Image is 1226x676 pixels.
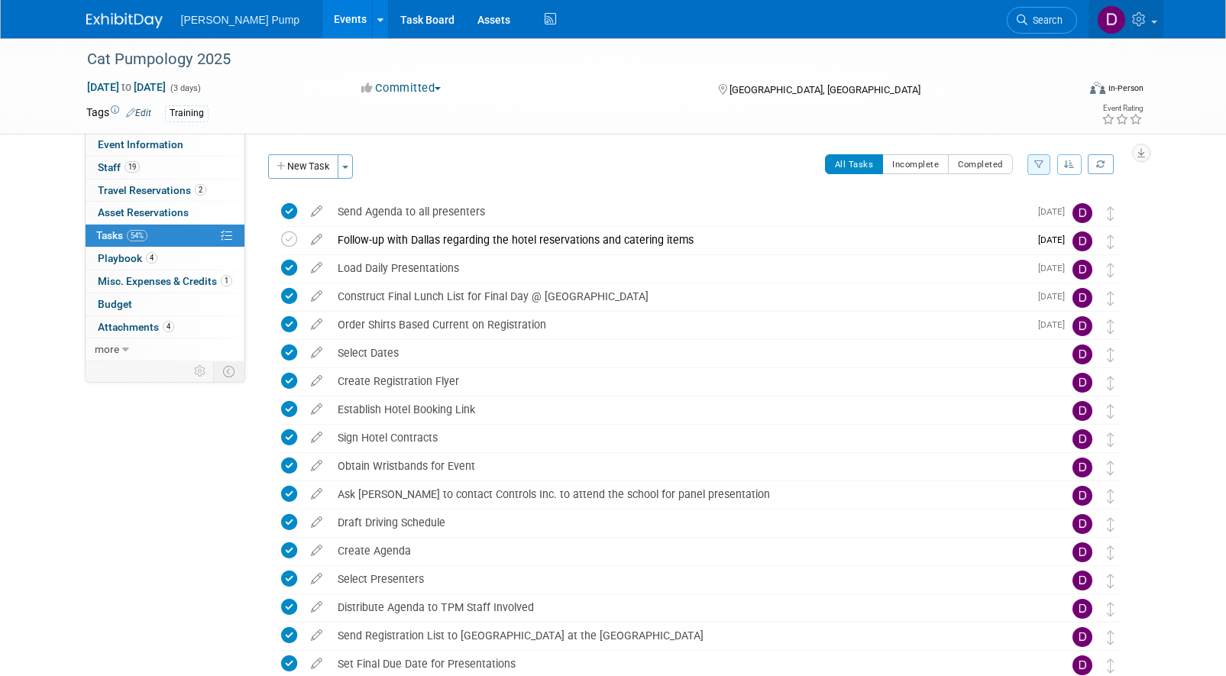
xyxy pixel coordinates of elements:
[98,298,132,310] span: Budget
[86,270,244,293] a: Misc. Expenses & Credits1
[330,481,1042,507] div: Ask [PERSON_NAME] to contact Controls Inc. to attend the school for panel presentation
[181,14,300,26] span: [PERSON_NAME] Pump
[1007,7,1077,34] a: Search
[98,206,189,218] span: Asset Reservations
[1072,571,1092,590] img: Del Ritz
[86,338,244,361] a: more
[303,544,330,558] a: edit
[303,346,330,360] a: edit
[98,184,206,196] span: Travel Reservations
[1107,234,1114,249] i: Move task
[86,105,151,122] td: Tags
[1107,291,1114,306] i: Move task
[303,374,330,388] a: edit
[268,154,338,179] button: New Task
[1072,373,1092,393] img: Del Ritz
[948,154,1013,174] button: Completed
[303,459,330,473] a: edit
[1072,344,1092,364] img: Del Ritz
[303,431,330,445] a: edit
[330,396,1042,422] div: Establish Hotel Booking Link
[1107,376,1114,390] i: Move task
[330,623,1042,649] div: Send Registration List to [GEOGRAPHIC_DATA] at the [GEOGRAPHIC_DATA]
[1072,486,1092,506] img: Del Ritz
[1107,658,1114,673] i: Move task
[1072,288,1092,308] img: Del Ritz
[1072,401,1092,421] img: Del Ritz
[330,453,1042,479] div: Obtain Wristbands for Event
[1072,429,1092,449] img: Del Ritz
[146,252,157,264] span: 4
[1107,545,1114,560] i: Move task
[330,594,1042,620] div: Distribute Agenda to TPM Staff Involved
[86,13,163,28] img: ExhibitDay
[330,227,1029,253] div: Follow-up with Dallas regarding the hotel reservations and catering items
[86,202,244,224] a: Asset Reservations
[1088,154,1114,174] a: Refresh
[1027,15,1063,26] span: Search
[330,368,1042,394] div: Create Registration Flyer
[86,157,244,179] a: Staff19
[303,289,330,303] a: edit
[882,154,949,174] button: Incomplete
[1107,206,1114,221] i: Move task
[1108,82,1144,94] div: In-Person
[1072,203,1092,223] img: Del Ritz
[1072,260,1092,280] img: Del Ritz
[1097,5,1126,34] img: Del Ritz
[1107,602,1114,616] i: Move task
[1038,291,1072,302] span: [DATE]
[729,84,920,95] span: [GEOGRAPHIC_DATA], [GEOGRAPHIC_DATA]
[187,361,214,381] td: Personalize Event Tab Strip
[303,629,330,642] a: edit
[1107,517,1114,532] i: Move task
[82,46,1054,73] div: Cat Pumpology 2025
[86,225,244,247] a: Tasks54%
[303,403,330,416] a: edit
[1072,514,1092,534] img: Del Ritz
[825,154,884,174] button: All Tasks
[303,572,330,586] a: edit
[330,509,1042,535] div: Draft Driving Schedule
[303,516,330,529] a: edit
[303,318,330,332] a: edit
[1107,263,1114,277] i: Move task
[1101,105,1143,112] div: Event Rating
[195,184,206,196] span: 2
[1038,263,1072,273] span: [DATE]
[1107,404,1114,419] i: Move task
[119,81,134,93] span: to
[1038,206,1072,217] span: [DATE]
[163,321,174,332] span: 4
[98,252,157,264] span: Playbook
[127,230,147,241] span: 54%
[125,161,140,173] span: 19
[330,199,1029,225] div: Send Agenda to all presenters
[356,80,447,96] button: Committed
[98,321,174,333] span: Attachments
[987,79,1144,102] div: Event Format
[303,487,330,501] a: edit
[303,233,330,247] a: edit
[95,343,119,355] span: more
[98,138,183,150] span: Event Information
[86,180,244,202] a: Travel Reservations2
[165,105,209,121] div: Training
[330,340,1042,366] div: Select Dates
[1072,231,1092,251] img: Del Ritz
[1107,432,1114,447] i: Move task
[98,161,140,173] span: Staff
[330,283,1029,309] div: Construct Final Lunch List for Final Day @ [GEOGRAPHIC_DATA]
[330,255,1029,281] div: Load Daily Presentations
[86,293,244,315] a: Budget
[1107,461,1114,475] i: Move task
[126,108,151,118] a: Edit
[1107,489,1114,503] i: Move task
[1072,655,1092,675] img: Del Ritz
[1072,627,1092,647] img: Del Ritz
[303,657,330,671] a: edit
[1107,574,1114,588] i: Move task
[330,538,1042,564] div: Create Agenda
[330,312,1029,338] div: Order Shirts Based Current on Registration
[169,83,201,93] span: (3 days)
